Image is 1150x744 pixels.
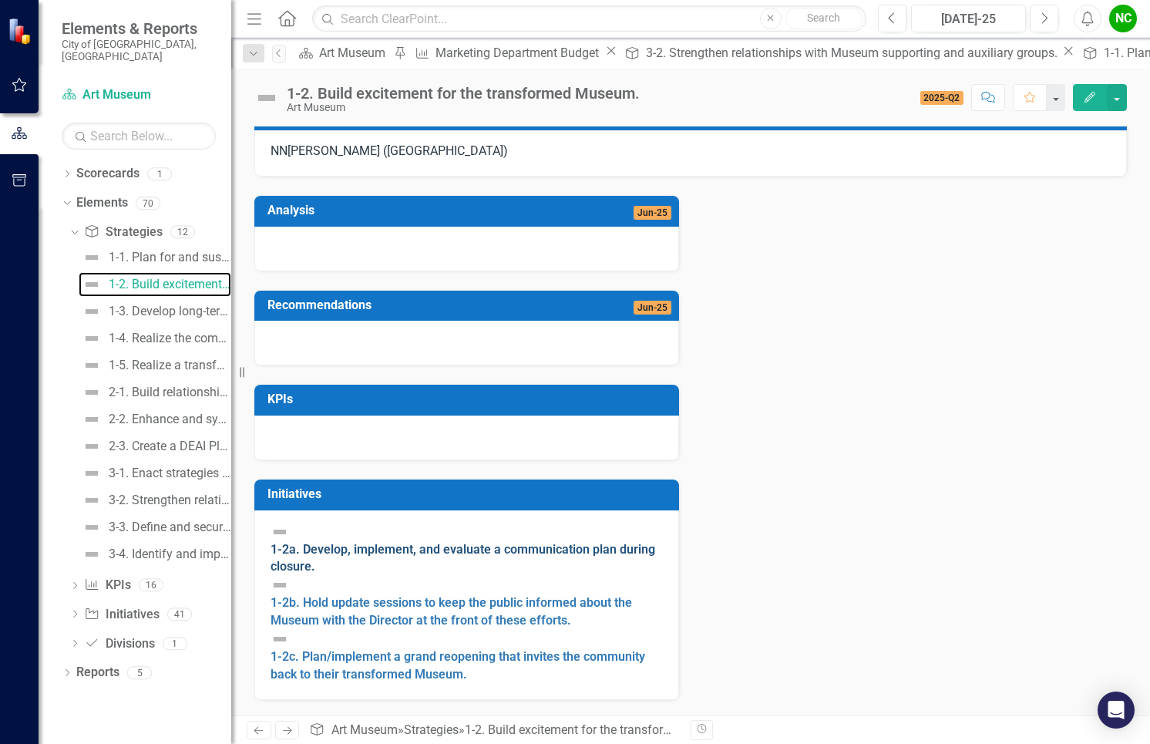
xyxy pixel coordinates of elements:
img: Not Defined [254,86,279,110]
img: Not Defined [82,383,101,402]
a: 2-2. Enhance and systematize our processes for gathering data from and about our audiences. [79,407,231,432]
a: Strategies [404,722,459,737]
div: 1-1. Plan for and sustain service to the community while the building is under construction. [109,251,231,264]
div: » » [309,722,679,739]
div: 1-2. Build excitement for the transformed Museum. [287,85,640,102]
a: 1-2. Build excitement for the transformed Museum. [79,272,231,297]
div: 1-2. Build excitement for the transformed Museum. [465,722,741,737]
div: 1-5. Realize a transformed Museum experience. [109,359,231,372]
a: Scorecards [76,165,140,183]
a: Art Museum [62,86,216,104]
a: Art Museum [331,722,398,737]
div: 5 [127,666,152,679]
input: Search Below... [62,123,216,150]
button: [DATE]-25 [911,5,1026,32]
a: 1-5. Realize a transformed Museum experience. [79,353,231,378]
div: NN [271,143,287,160]
div: 70 [136,197,160,210]
div: 16 [139,579,163,592]
img: Not Defined [82,545,101,564]
a: 1-1. Plan for and sustain service to the community while the building is under construction. [79,245,231,270]
div: 41 [167,608,192,621]
span: Jun-25 [634,301,671,315]
h3: Initiatives [267,487,671,501]
div: 3-3. Define and secure future human resources (staff, board and volunteer needs). [109,520,231,534]
img: ClearPoint Strategy [8,17,35,44]
div: 1 [147,167,172,180]
button: Search [785,8,862,29]
a: 1-2a. Develop, implement, and evaluate a communication plan during closure. [271,542,655,574]
a: Initiatives [84,606,159,624]
div: 3-1. Enact strategies to diversify revenue. [109,466,231,480]
span: Search [807,12,840,24]
div: [PERSON_NAME] ([GEOGRAPHIC_DATA]) [287,143,508,160]
input: Search ClearPoint... [312,5,866,32]
img: Not Defined [82,437,101,456]
div: Art Museum [319,43,390,62]
a: Elements [76,194,128,212]
a: 3-4. Identify and implement tools, training and support to facilitate our success. [79,542,231,567]
a: 3-2. Strengthen relationships with Museum supporting and auxiliary groups. [79,488,231,513]
img: Not Defined [271,630,289,648]
span: Elements & Reports [62,19,216,38]
div: 3-2. Strengthen relationships with Museum supporting and auxiliary groups. [109,493,231,507]
div: 1-2. Build excitement for the transformed Museum. [109,278,231,291]
h3: KPIs [267,392,671,406]
a: Divisions [84,635,154,653]
img: Not Defined [271,576,289,594]
div: 1-3. Develop long-term plan for activating the Museum's outdoor surroundings. [109,305,231,318]
a: 1-3. Develop long-term plan for activating the Museum's outdoor surroundings. [79,299,231,324]
img: Not Defined [82,275,101,294]
div: Art Museum [287,102,640,113]
img: Not Defined [82,302,101,321]
a: Strategies [84,224,162,241]
div: 3-4. Identify and implement tools, training and support to facilitate our success. [109,547,231,561]
a: Marketing Department Budget [409,43,603,62]
div: 12 [170,226,195,239]
div: Marketing Department Budget [435,43,604,62]
a: Reports [76,664,119,682]
div: 1 [163,637,187,650]
img: Not Defined [82,464,101,483]
img: Not Defined [82,491,101,510]
a: 1-4. Realize the comprehensive site plan. [79,326,231,351]
a: 3-2. Strengthen relationships with Museum supporting and auxiliary groups. [619,43,1061,62]
button: NC [1109,5,1137,32]
a: KPIs [84,577,130,594]
h3: Recommendations [267,298,564,312]
div: [DATE]-25 [916,10,1021,29]
img: Not Defined [82,356,101,375]
a: 1-2b. Hold update sessions to keep the public informed about the Museum with the Director at the ... [271,595,632,628]
small: City of [GEOGRAPHIC_DATA], [GEOGRAPHIC_DATA] [62,38,216,63]
img: Not Defined [271,523,289,541]
a: 2-1. Build relationships with key partners to expand community inclusion, reach, and service. [79,380,231,405]
div: 3-2. Strengthen relationships with Museum supporting and auxiliary groups. [646,43,1061,62]
div: 2-3. Create a DEAI Plan for the Museum with input from City and community. [109,439,231,453]
a: 1-2c. Plan/implement a grand reopening that invites the community back to their transformed Museum. [271,649,645,682]
a: 2-3. Create a DEAI Plan for the Museum with input from City and community. [79,434,231,459]
a: 3-1. Enact strategies to diversify revenue. [79,461,231,486]
img: Not Defined [82,518,101,537]
div: 2-1. Build relationships with key partners to expand community inclusion, reach, and service. [109,385,231,399]
h3: Analysis [267,204,493,217]
div: Open Intercom Messenger [1098,692,1135,729]
img: Not Defined [82,248,101,267]
span: Jun-25 [634,206,671,220]
img: Not Defined [82,329,101,348]
img: Not Defined [82,410,101,429]
div: 1-4. Realize the comprehensive site plan. [109,332,231,345]
a: Art Museum [294,43,390,62]
div: 2-2. Enhance and systematize our processes for gathering data from and about our audiences. [109,412,231,426]
span: 2025-Q2 [920,91,964,105]
a: 3-3. Define and secure future human resources (staff, board and volunteer needs). [79,515,231,540]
